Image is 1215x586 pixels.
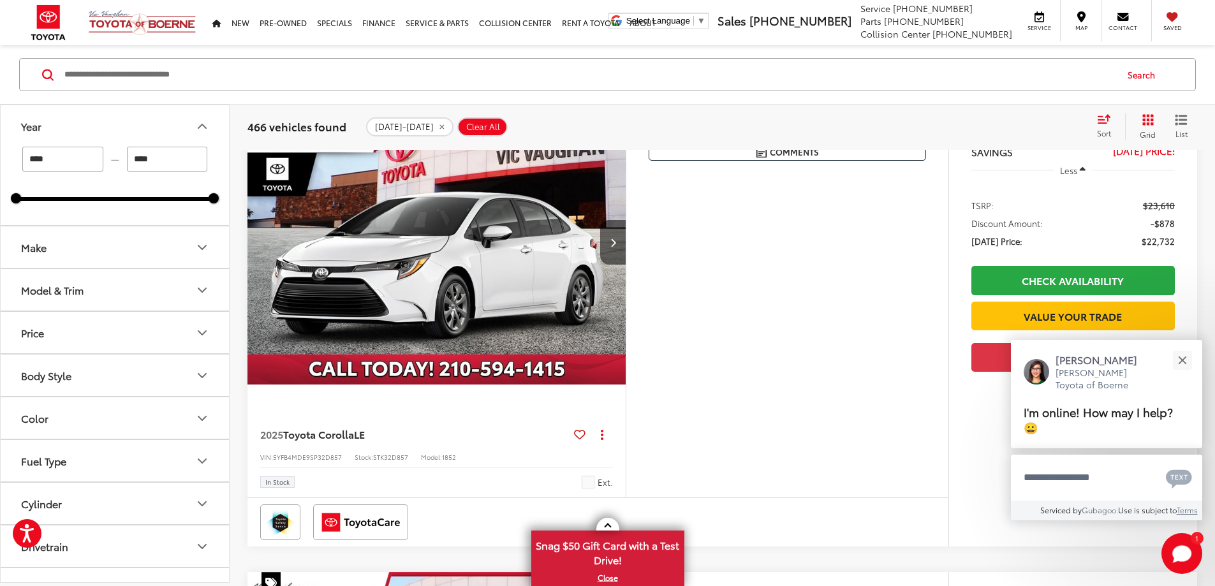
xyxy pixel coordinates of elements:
[1,483,230,524] button: CylinderCylinder
[626,16,690,26] span: Select Language
[457,117,508,136] button: Clear All
[354,427,365,441] span: LE
[1,525,230,567] button: DrivetrainDrivetrain
[860,15,881,27] span: Parts
[1142,235,1175,247] span: $22,732
[127,147,208,172] input: maximum
[749,12,851,29] span: [PHONE_NUMBER]
[21,540,68,552] div: Drivetrain
[21,284,84,296] div: Model & Trim
[1082,504,1118,515] a: Gubagoo.
[697,16,705,26] span: ▼
[375,121,434,131] span: [DATE]-[DATE]
[649,143,926,161] button: Comments
[366,117,453,136] button: remove 2024-2026
[265,479,290,485] span: In Stock
[247,118,346,133] span: 466 vehicles found
[21,497,62,509] div: Cylinder
[1011,340,1202,520] div: Close[PERSON_NAME][PERSON_NAME] Toyota of BoerneI'm online! How may I help? 😀Type your messageCha...
[1161,533,1202,574] svg: Start Chat
[1,105,230,147] button: YearYear
[21,455,66,467] div: Fuel Type
[195,119,210,134] div: Year
[1024,403,1173,436] span: I'm online! How may I help? 😀
[756,147,767,157] img: Comments
[1165,114,1197,139] button: List View
[1177,504,1198,515] a: Terms
[884,15,964,27] span: [PHONE_NUMBER]
[1151,217,1175,230] span: -$878
[283,427,354,441] span: Toyota Corolla
[1168,346,1196,374] button: Close
[1162,463,1196,492] button: Chat with SMS
[466,121,500,131] span: Clear All
[21,326,44,339] div: Price
[260,452,273,462] span: VIN:
[626,16,705,26] a: Select Language​
[601,429,603,439] span: dropdown dots
[1025,24,1054,32] span: Service
[1175,128,1188,138] span: List
[693,16,694,26] span: ​
[373,452,408,462] span: STK32D857
[971,217,1043,230] span: Discount Amount:
[893,2,973,15] span: [PHONE_NUMBER]
[1,397,230,439] button: ColorColor
[1011,455,1202,501] textarea: Type your message
[195,496,210,511] div: Cylinder
[1125,114,1165,139] button: Grid View
[107,154,123,165] span: —
[1060,165,1077,176] span: Less
[21,120,41,132] div: Year
[22,147,103,172] input: minimum
[1054,159,1093,182] button: Less
[63,59,1116,90] form: Search by Make, Model, or Keyword
[971,266,1175,295] a: Check Availability
[971,302,1175,330] a: Value Your Trade
[1097,128,1111,138] span: Sort
[932,27,1012,40] span: [PHONE_NUMBER]
[21,369,71,381] div: Body Style
[442,452,456,462] span: 1852
[971,343,1175,372] button: Get Price Now
[971,145,1013,159] span: SAVINGS
[195,411,210,426] div: Color
[421,452,442,462] span: Model:
[591,423,613,445] button: Actions
[1,269,230,311] button: Model & TrimModel & Trim
[1067,24,1095,32] span: Map
[1118,504,1177,515] span: Use is subject to
[1161,533,1202,574] button: Toggle Chat Window
[770,146,819,158] span: Comments
[195,325,210,341] div: Price
[1113,143,1175,157] span: [DATE] Price:
[1040,504,1082,515] span: Serviced by
[195,240,210,255] div: Make
[1091,114,1125,139] button: Select sort value
[247,100,627,385] a: 2025 Toyota Corolla LE2025 Toyota Corolla LE2025 Toyota Corolla LE2025 Toyota Corolla LE
[1166,468,1192,488] svg: Text
[1108,24,1137,32] span: Contact
[263,507,298,538] img: Toyota Safety Sense Vic Vaughan Toyota of Boerne Boerne TX
[1,355,230,396] button: Body StyleBody Style
[88,10,196,36] img: Vic Vaughan Toyota of Boerne
[1158,24,1186,32] span: Saved
[195,282,210,298] div: Model & Trim
[600,220,626,265] button: Next image
[1,312,230,353] button: PricePrice
[598,476,613,488] span: Ext.
[247,100,627,385] img: 2025 Toyota Corolla LE
[260,427,283,441] span: 2025
[195,368,210,383] div: Body Style
[971,199,994,212] span: TSRP:
[1,440,230,481] button: Fuel TypeFuel Type
[971,235,1022,247] span: [DATE] Price:
[582,476,594,488] span: Ice Cap
[1,226,230,268] button: MakeMake
[260,427,569,441] a: 2025Toyota CorollaLE
[1116,59,1174,91] button: Search
[718,12,746,29] span: Sales
[355,452,373,462] span: Stock:
[1056,367,1150,392] p: [PERSON_NAME] Toyota of Boerne
[1056,353,1150,367] p: [PERSON_NAME]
